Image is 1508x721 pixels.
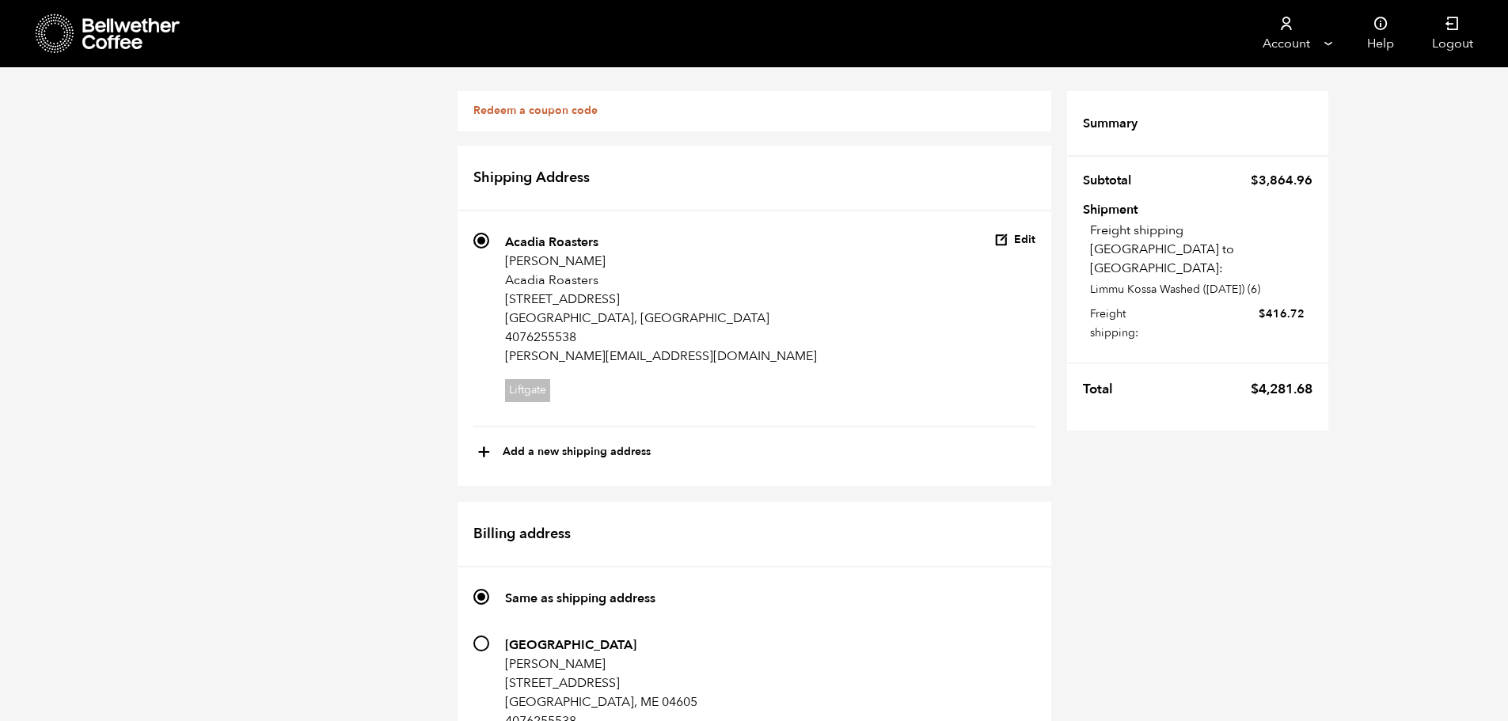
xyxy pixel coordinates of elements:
[1083,164,1141,197] th: Subtotal
[505,636,636,654] strong: [GEOGRAPHIC_DATA]
[505,328,817,347] p: 4076255538
[473,589,489,605] input: Same as shipping address
[1083,372,1122,407] th: Total
[473,233,489,249] input: Acadia Roasters [PERSON_NAME] Acadia Roasters [STREET_ADDRESS] [GEOGRAPHIC_DATA], [GEOGRAPHIC_DAT...
[1251,172,1259,189] span: $
[477,439,651,466] button: +Add a new shipping address
[505,693,817,712] p: [GEOGRAPHIC_DATA], ME 04605
[505,590,655,607] strong: Same as shipping address
[505,674,817,693] p: [STREET_ADDRESS]
[1083,107,1147,140] th: Summary
[1259,306,1266,321] span: $
[505,252,817,271] p: [PERSON_NAME]
[505,233,598,251] strong: Acadia Roasters
[1251,380,1259,398] span: $
[458,502,1051,568] h2: Billing address
[1090,221,1312,278] p: Freight shipping [GEOGRAPHIC_DATA] to [GEOGRAPHIC_DATA]:
[505,347,817,366] p: [PERSON_NAME][EMAIL_ADDRESS][DOMAIN_NAME]
[1090,303,1305,343] label: Freight shipping:
[994,233,1035,248] button: Edit
[477,439,491,466] span: +
[505,271,817,290] p: Acadia Roasters
[1259,306,1305,321] bdi: 416.72
[1083,203,1174,214] th: Shipment
[1090,281,1312,298] p: Limmu Kossa Washed ([DATE]) (6)
[1251,380,1312,398] bdi: 4,281.68
[505,655,817,674] p: [PERSON_NAME]
[473,103,598,118] a: Redeem a coupon code
[505,379,550,402] span: Liftgate
[458,146,1051,212] h2: Shipping Address
[1251,172,1312,189] bdi: 3,864.96
[505,290,817,309] p: [STREET_ADDRESS]
[473,636,489,651] input: [GEOGRAPHIC_DATA] [PERSON_NAME] [STREET_ADDRESS] [GEOGRAPHIC_DATA], ME 04605 4076255538 [PERSON_N...
[505,309,817,328] p: [GEOGRAPHIC_DATA], [GEOGRAPHIC_DATA]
